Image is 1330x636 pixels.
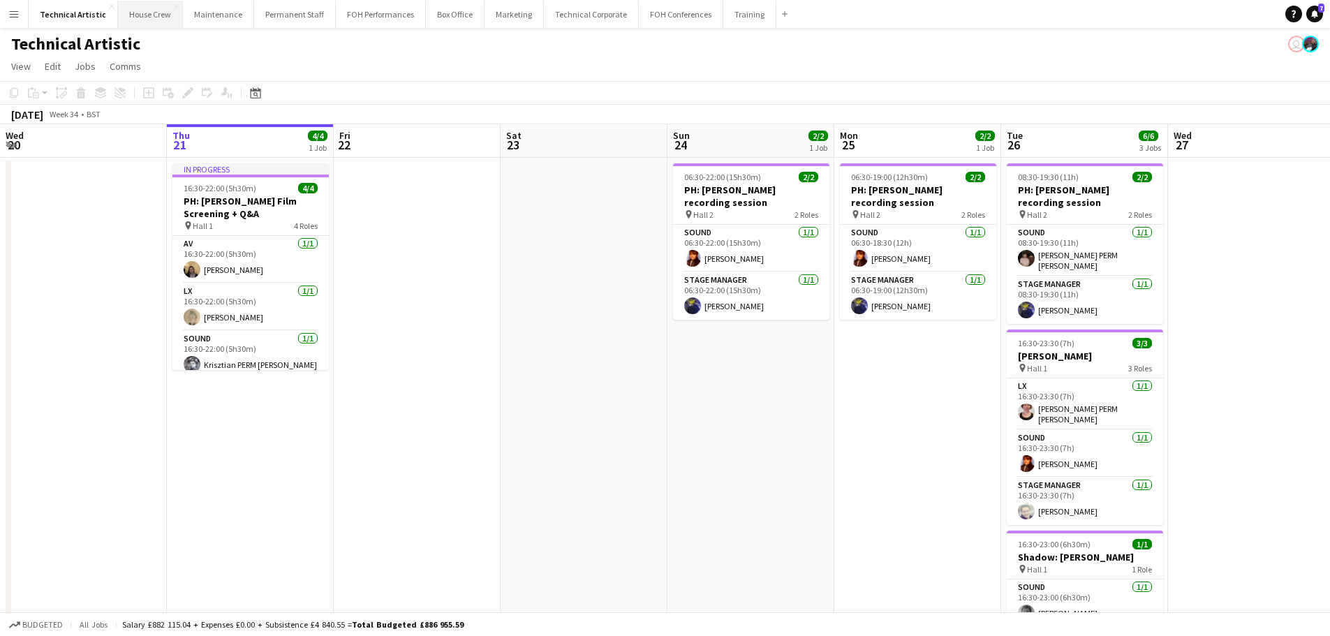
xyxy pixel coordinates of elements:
[1018,539,1091,549] span: 16:30-23:00 (6h30m)
[1132,539,1152,549] span: 1/1
[46,109,81,119] span: Week 34
[1172,137,1192,153] span: 27
[1007,276,1163,324] app-card-role: Stage Manager1/108:30-19:30 (11h)[PERSON_NAME]
[294,221,318,231] span: 4 Roles
[1007,478,1163,525] app-card-role: Stage Manager1/116:30-23:30 (7h)[PERSON_NAME]
[1027,564,1047,575] span: Hall 1
[11,34,140,54] h1: Technical Artistic
[673,129,690,142] span: Sun
[1007,551,1163,563] h3: Shadow: [PERSON_NAME]
[6,57,36,75] a: View
[673,272,829,320] app-card-role: Stage Manager1/106:30-22:00 (15h30m)[PERSON_NAME]
[1007,531,1163,627] app-job-card: 16:30-23:00 (6h30m)1/1Shadow: [PERSON_NAME] Hall 11 RoleSound1/116:30-23:00 (6h30m)[PERSON_NAME]
[1027,209,1047,220] span: Hall 2
[118,1,183,28] button: House Crew
[1318,3,1324,13] span: 7
[6,129,24,142] span: Wed
[22,620,63,630] span: Budgeted
[723,1,776,28] button: Training
[485,1,544,28] button: Marketing
[426,1,485,28] button: Box Office
[172,163,329,175] div: In progress
[976,142,994,153] div: 1 Job
[504,137,522,153] span: 23
[1007,163,1163,324] app-job-card: 08:30-19:30 (11h)2/2PH: [PERSON_NAME] recording session Hall 22 RolesSound1/108:30-19:30 (11h)[PE...
[75,60,96,73] span: Jobs
[1007,330,1163,525] app-job-card: 16:30-23:30 (7h)3/3[PERSON_NAME] Hall 13 RolesLX1/116:30-23:30 (7h)[PERSON_NAME] PERM [PERSON_NAM...
[184,183,256,193] span: 16:30-22:00 (5h30m)
[860,209,880,220] span: Hall 2
[851,172,928,182] span: 06:30-19:00 (12h30m)
[309,142,327,153] div: 1 Job
[336,1,426,28] button: FOH Performances
[29,1,118,28] button: Technical Artistic
[39,57,66,75] a: Edit
[1007,129,1023,142] span: Tue
[809,142,827,153] div: 1 Job
[671,137,690,153] span: 24
[254,1,336,28] button: Permanent Staff
[795,209,818,220] span: 2 Roles
[77,619,110,630] span: All jobs
[1007,430,1163,478] app-card-role: Sound1/116:30-23:30 (7h)[PERSON_NAME]
[193,221,213,231] span: Hall 1
[45,60,61,73] span: Edit
[7,617,65,633] button: Budgeted
[1132,172,1152,182] span: 2/2
[298,183,318,193] span: 4/4
[1007,579,1163,627] app-card-role: Sound1/116:30-23:00 (6h30m)[PERSON_NAME]
[104,57,147,75] a: Comms
[1302,36,1319,52] app-user-avatar: Zubair PERM Dhalla
[840,163,996,320] app-job-card: 06:30-19:00 (12h30m)2/2PH: [PERSON_NAME] recording session Hall 22 RolesSound1/106:30-18:30 (12h)...
[975,131,995,141] span: 2/2
[1139,142,1161,153] div: 3 Jobs
[673,163,829,320] div: 06:30-22:00 (15h30m)2/2PH: [PERSON_NAME] recording session Hall 22 RolesSound1/106:30-22:00 (15h3...
[1007,225,1163,276] app-card-role: Sound1/108:30-19:30 (11h)[PERSON_NAME] PERM [PERSON_NAME]
[172,129,190,142] span: Thu
[506,129,522,142] span: Sat
[1128,209,1152,220] span: 2 Roles
[87,109,101,119] div: BST
[1007,350,1163,362] h3: [PERSON_NAME]
[308,131,327,141] span: 4/4
[183,1,254,28] button: Maintenance
[1306,6,1323,22] a: 7
[1174,129,1192,142] span: Wed
[1132,338,1152,348] span: 3/3
[840,129,858,142] span: Mon
[339,129,350,142] span: Fri
[838,137,858,153] span: 25
[172,331,329,378] app-card-role: Sound1/116:30-22:00 (5h30m)Krisztian PERM [PERSON_NAME]
[840,272,996,320] app-card-role: Stage Manager1/106:30-19:00 (12h30m)[PERSON_NAME]
[1007,184,1163,209] h3: PH: [PERSON_NAME] recording session
[1139,131,1158,141] span: 6/6
[110,60,141,73] span: Comms
[840,184,996,209] h3: PH: [PERSON_NAME] recording session
[1018,338,1074,348] span: 16:30-23:30 (7h)
[840,225,996,272] app-card-role: Sound1/106:30-18:30 (12h)[PERSON_NAME]
[673,184,829,209] h3: PH: [PERSON_NAME] recording session
[966,172,985,182] span: 2/2
[799,172,818,182] span: 2/2
[1018,172,1079,182] span: 08:30-19:30 (11h)
[639,1,723,28] button: FOH Conferences
[1007,378,1163,430] app-card-role: LX1/116:30-23:30 (7h)[PERSON_NAME] PERM [PERSON_NAME]
[337,137,350,153] span: 22
[170,137,190,153] span: 21
[808,131,828,141] span: 2/2
[1005,137,1023,153] span: 26
[544,1,639,28] button: Technical Corporate
[172,163,329,370] app-job-card: In progress16:30-22:00 (5h30m)4/4PH: [PERSON_NAME] Film Screening + Q&A Hall 14 RolesAV1/116:30-2...
[693,209,714,220] span: Hall 2
[1132,564,1152,575] span: 1 Role
[69,57,101,75] a: Jobs
[11,60,31,73] span: View
[1288,36,1305,52] app-user-avatar: Liveforce Admin
[172,195,329,220] h3: PH: [PERSON_NAME] Film Screening + Q&A
[122,619,464,630] div: Salary £882 115.04 + Expenses £0.00 + Subsistence £4 840.55 =
[172,283,329,331] app-card-role: LX1/116:30-22:00 (5h30m)[PERSON_NAME]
